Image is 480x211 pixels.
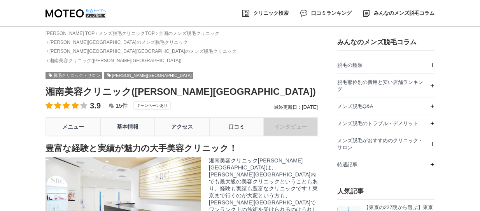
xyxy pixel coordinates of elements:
[209,117,263,136] a: 口コミ
[263,117,318,136] a: インタビュー
[274,105,302,110] span: 最終更新日：
[337,162,357,167] span: 特選記事
[104,72,193,79] a: [PERSON_NAME][GEOGRAPHIC_DATA]
[100,117,154,136] a: 基本情報
[47,57,182,65] li: 湘南美容クリニック([PERSON_NAME][GEOGRAPHIC_DATA])
[46,72,102,79] a: 脱毛クリニック・サロン
[300,8,352,18] a: 口コミランキング
[159,31,219,36] a: 全国のメンズ脱毛クリニック
[311,10,352,16] span: 口コミランキング
[337,98,434,115] a: メンズ脱毛Q&A
[46,9,106,17] img: MOTEO メンズ脱毛
[337,57,434,73] a: 脱毛の種類
[242,10,249,17] img: 脱毛 クリニック検索
[242,8,289,18] a: クリニック検索
[363,8,434,18] a: みんなのメンズ脱毛コラム
[98,31,154,36] a: メンズ脱毛クリニックTOP
[253,10,289,16] span: クリニック検索
[374,10,434,16] span: みんなのメンズ脱毛コラム
[300,10,307,16] img: 脱毛 口コミランキング
[337,115,434,132] a: メンズ脱毛のトラブル・デメリット
[337,138,423,150] span: メンズ脱毛がおすすめのクリニック・サロン
[337,62,363,68] span: 脱毛の種類
[274,104,318,111] div: [DATE]
[337,156,434,173] a: 特選記事
[86,9,107,13] img: logo
[46,117,100,136] a: メニュー
[46,31,95,36] a: [PERSON_NAME] TOP
[116,102,128,109] span: 15件
[49,49,236,54] a: [PERSON_NAME][GEOGRAPHIC_DATA][GEOGRAPHIC_DATA]のメンズ脱毛クリニック
[337,38,434,47] h3: みんなのメンズ脱毛コラム
[337,79,423,92] span: 脱毛部位別の費用と安い店舗ランキング
[154,117,209,136] a: アクセス
[363,10,370,17] img: みんなの脱毛コラム
[337,187,434,200] h3: 人気記事
[46,85,318,98] h1: 湘南美容クリニック([PERSON_NAME][GEOGRAPHIC_DATA])
[337,74,434,98] a: 脱毛部位別の費用と安い店舗ランキング
[337,103,373,109] span: メンズ脱毛Q&A
[46,143,318,154] h2: 豊富な経験と実績が魅力の大手美容クリニック！
[337,132,434,156] a: メンズ脱毛がおすすめのクリニック・サロン
[90,101,101,110] span: 3.9
[49,40,188,45] a: [PERSON_NAME][GEOGRAPHIC_DATA]のメンズ脱毛クリニック
[133,101,171,110] span: キャンペーンあり
[337,120,418,126] span: メンズ脱毛のトラブル・デメリット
